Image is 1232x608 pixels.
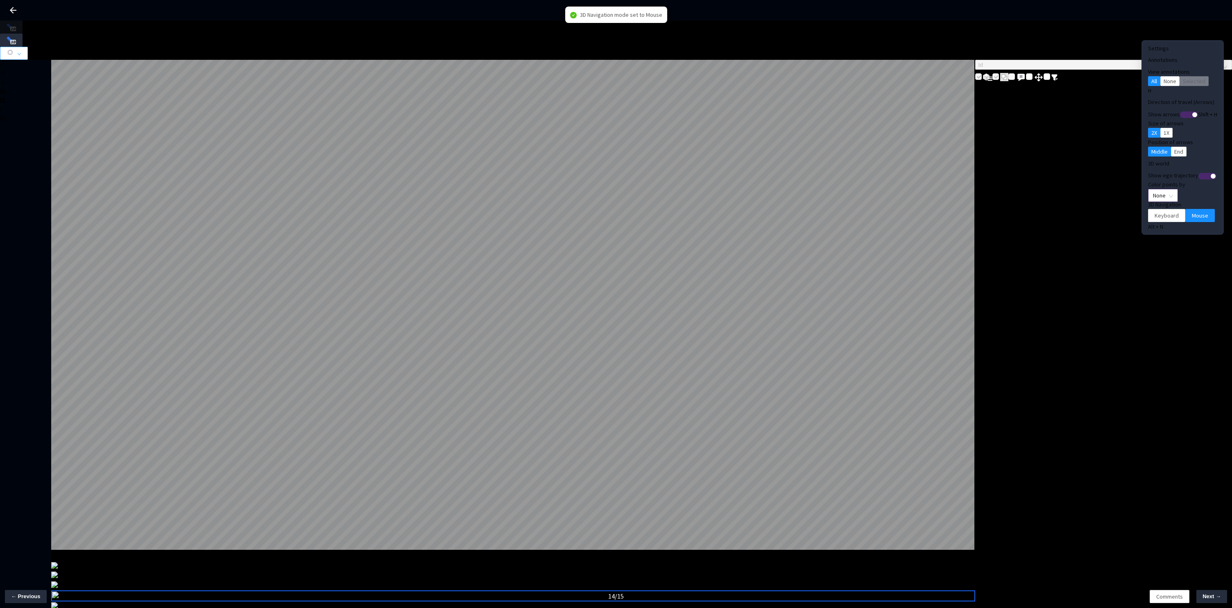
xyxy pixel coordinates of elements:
span: Position of arrows [1148,138,1193,146]
span: Mouse [1192,211,1208,220]
span: Alt + N [1148,223,1163,230]
span: 2X [1151,128,1157,137]
img: svg+xml;base64,PHN2ZyB3aWR0aD0iMjQiIGhlaWdodD0iMjQiIHZpZXdCb3g9IjAgMCAyNCAyNCIgZmlsbD0ibm9uZSIgeG... [1016,73,1026,82]
button: Selected [1180,76,1209,86]
div: Color points by [1148,180,1217,189]
button: All [1148,76,1160,86]
button: Mouse [1185,209,1215,222]
h4: Annotations [1148,57,1217,63]
button: 2X [1148,128,1160,138]
button: Middle [1148,147,1171,157]
span: check-circle [570,12,577,18]
button: Keyboard [1148,209,1185,222]
button: Comments [1150,590,1189,603]
h4: 3D world [1148,161,1217,167]
span: Show ego trajectory [1148,172,1198,179]
b: 101 [102,553,111,560]
span: Size of arrows [1148,120,1184,127]
img: svg+xml;base64,PHN2ZyB4bWxucz0iaHR0cDovL3d3dy53My5vcmcvMjAwMC9zdmciIHdpZHRoPSIxNiIgaGVpZ2h0PSIxNi... [1051,74,1058,81]
span: Settings [1148,45,1169,52]
span: 3D Navigation mode set to Mouse [580,10,662,19]
span: Show arrows [1148,111,1180,118]
button: 1X [1160,128,1173,138]
span: Shift + H [1198,111,1217,118]
span: None [1164,77,1176,86]
label: View annotations [1148,68,1190,75]
span: H [1148,87,1151,94]
span: All [1151,77,1157,86]
span: None [1153,189,1173,202]
span: Comments [1156,592,1183,601]
button: None [1160,76,1180,86]
img: svg+xml;base64,PHN2ZyB3aWR0aD0iMjQiIGhlaWdodD0iMjUiIHZpZXdCb3g9IjAgMCAyNCAyNSIgZmlsbD0ibm9uZSIgeG... [1034,72,1044,82]
img: svg+xml;base64,PHN2ZyB3aWR0aD0iMjAiIGhlaWdodD0iMjEiIHZpZXdCb3g9IjAgMCAyMCAyMSIgZmlsbD0ibm9uZSIgeG... [1000,73,1008,82]
img: svg+xml;base64,PHN2ZyB3aWR0aD0iMjMiIGhlaWdodD0iMTkiIHZpZXdCb3g9IjAgMCAyMyAxOSIgZmlsbD0ibm9uZSIgeG... [983,73,992,81]
span: Id [978,60,1229,69]
span: Middle [1151,147,1168,156]
button: End [1171,147,1187,157]
h4: Direction of travel (Arrows) [1148,99,1217,105]
span: Keyboard [1155,211,1179,220]
span: 3D Navigation [1148,201,1181,208]
div: Frames Aggregated: [51,552,111,561]
span: Next → [1203,592,1221,601]
div: 14 / 15 [608,591,624,601]
button: Next → [1196,590,1227,603]
span: 1X [1164,128,1169,137]
span: End [1174,147,1183,156]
